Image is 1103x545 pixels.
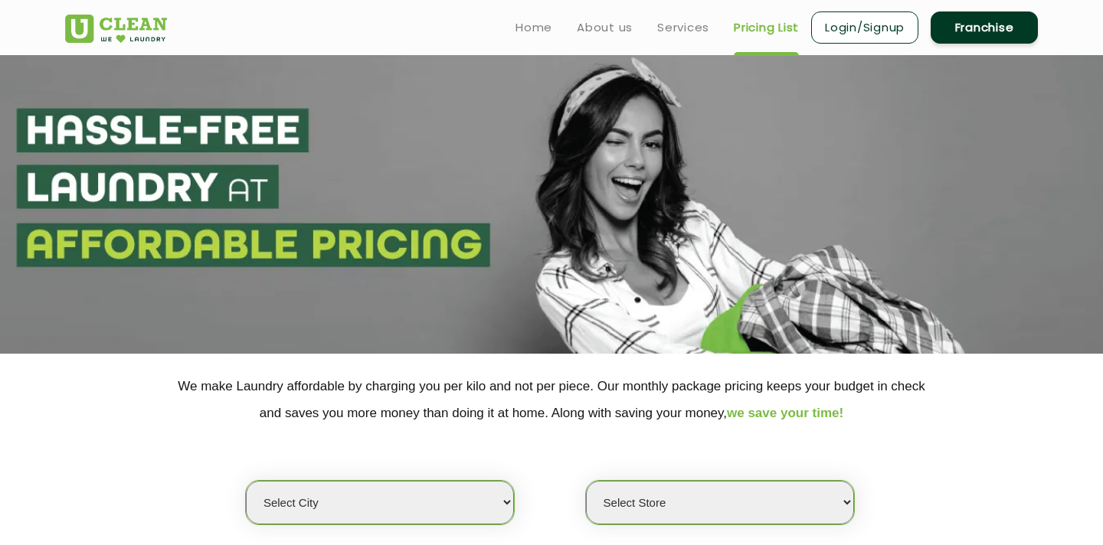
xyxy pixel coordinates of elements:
[577,18,633,37] a: About us
[811,11,918,44] a: Login/Signup
[65,373,1038,426] p: We make Laundry affordable by charging you per kilo and not per piece. Our monthly package pricin...
[734,18,799,37] a: Pricing List
[657,18,709,37] a: Services
[727,406,843,420] span: we save your time!
[931,11,1038,44] a: Franchise
[65,15,167,43] img: UClean Laundry and Dry Cleaning
[515,18,552,37] a: Home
